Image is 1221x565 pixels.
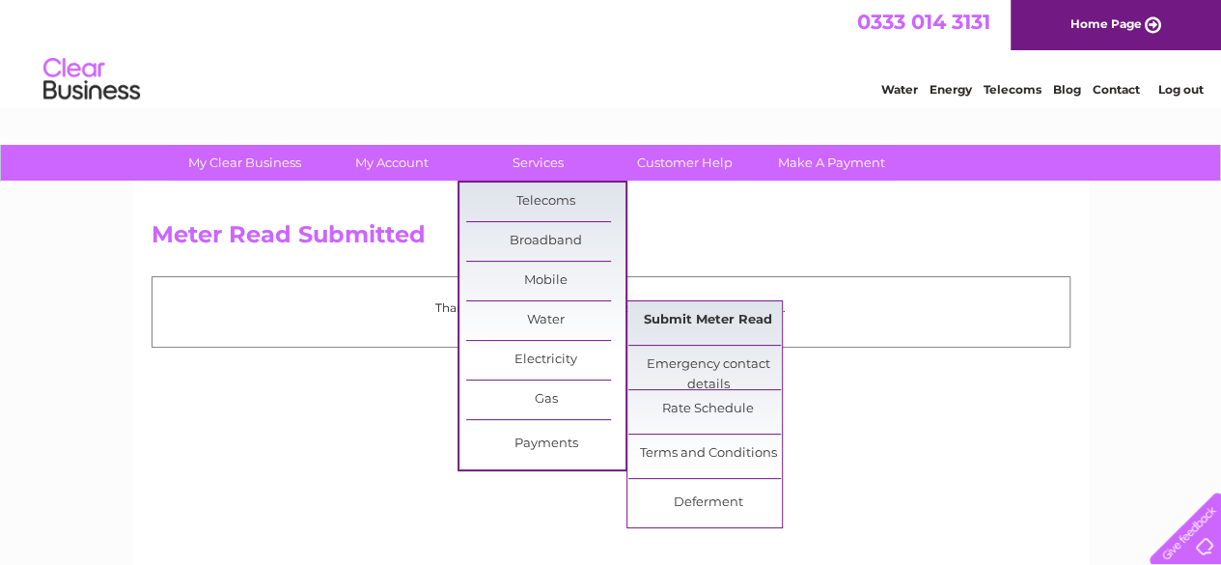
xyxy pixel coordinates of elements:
[155,11,1068,94] div: Clear Business is a trading name of Verastar Limited (registered in [GEOGRAPHIC_DATA] No. 3667643...
[152,221,1070,258] h2: Meter Read Submitted
[1053,82,1081,97] a: Blog
[984,82,1041,97] a: Telecoms
[466,262,625,300] a: Mobile
[458,145,618,181] a: Services
[628,346,788,384] a: Emergency contact details
[466,301,625,340] a: Water
[42,50,141,109] img: logo.png
[466,341,625,380] a: Electricity
[1093,82,1140,97] a: Contact
[466,425,625,464] a: Payments
[628,390,788,429] a: Rate Schedule
[466,222,625,261] a: Broadband
[881,82,918,97] a: Water
[1157,82,1203,97] a: Log out
[605,145,764,181] a: Customer Help
[165,145,324,181] a: My Clear Business
[628,435,788,473] a: Terms and Conditions
[312,145,471,181] a: My Account
[466,183,625,221] a: Telecoms
[162,298,1060,317] p: Thank you for your time, your meter read has been received.
[857,10,990,34] a: 0333 014 3131
[930,82,972,97] a: Energy
[752,145,911,181] a: Make A Payment
[466,381,625,419] a: Gas
[628,484,788,523] a: Deferment
[628,301,788,340] a: Submit Meter Read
